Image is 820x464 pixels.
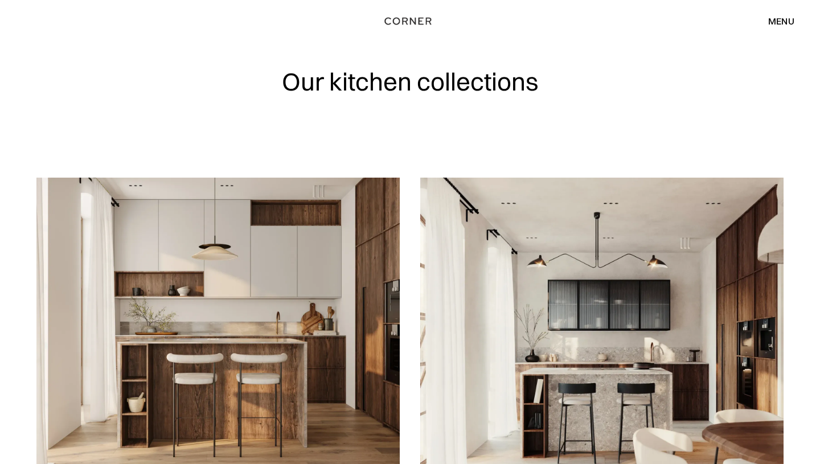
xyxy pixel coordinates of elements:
a: home [375,14,445,28]
div: menu [757,11,794,31]
div: menu [768,17,794,26]
h1: Our kitchen collections [282,68,539,95]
